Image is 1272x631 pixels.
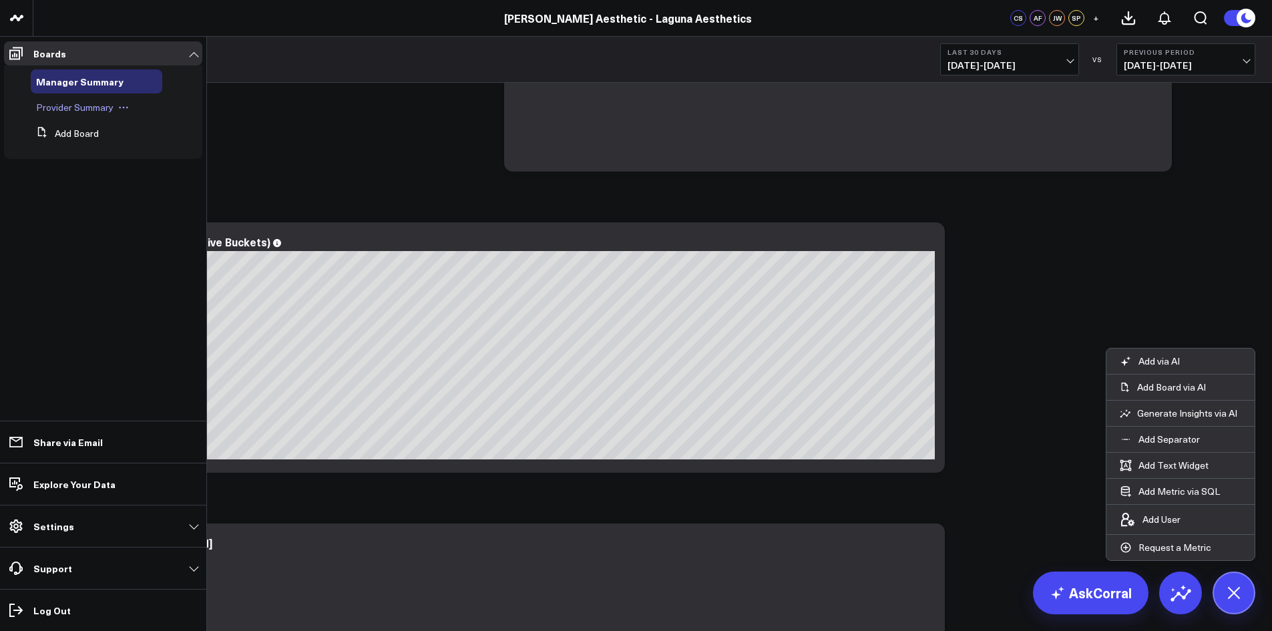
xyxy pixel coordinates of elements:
[36,102,114,113] a: Provider Summary
[33,563,72,574] p: Support
[1049,10,1065,26] div: JW
[1030,10,1046,26] div: AF
[1137,407,1237,419] p: Generate Insights via AI
[504,11,752,25] a: [PERSON_NAME] Aesthetic - Laguna Aesthetics
[33,479,116,489] p: Explore Your Data
[36,76,124,87] a: Manager Summary
[1138,355,1180,367] p: Add via AI
[1106,427,1213,452] button: Add Separator
[1137,381,1206,393] p: Add Board via AI
[1116,43,1255,75] button: Previous Period[DATE]-[DATE]
[1106,375,1255,400] button: Add Board via AI
[33,437,103,447] p: Share via Email
[36,75,124,88] span: Manager Summary
[1106,349,1193,374] button: Add via AI
[1010,10,1026,26] div: CS
[1106,505,1194,534] button: Add User
[1142,513,1181,525] p: Add User
[947,60,1072,71] span: [DATE] - [DATE]
[1138,542,1211,554] p: Request a Metric
[31,122,99,146] button: Add Board
[1086,55,1110,63] div: VS
[1106,453,1222,478] button: Add Text Widget
[1138,433,1200,445] p: Add Separator
[33,48,66,59] p: Boards
[4,598,202,622] a: Log Out
[940,43,1079,75] button: Last 30 Days[DATE]-[DATE]
[1088,10,1104,26] button: +
[1106,535,1225,560] button: Request a Metric
[1068,10,1084,26] div: SP
[947,48,1072,56] b: Last 30 Days
[36,101,114,114] span: Provider Summary
[1124,48,1248,56] b: Previous Period
[1106,401,1255,426] button: Generate Insights via AI
[1124,60,1248,71] span: [DATE] - [DATE]
[1106,479,1233,504] button: Add Metric via SQL
[1093,13,1099,23] span: +
[1033,572,1148,614] a: AskCorral
[33,521,74,532] p: Settings
[33,605,71,616] p: Log Out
